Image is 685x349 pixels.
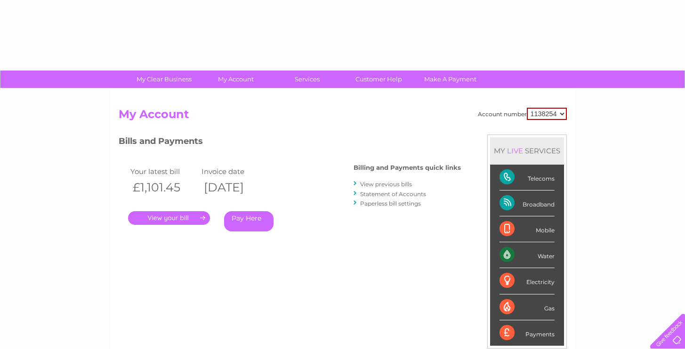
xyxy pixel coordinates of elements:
[340,71,418,88] a: Customer Help
[490,137,564,164] div: MY SERVICES
[478,108,567,120] div: Account number
[500,190,555,216] div: Broadband
[197,71,274,88] a: My Account
[505,146,525,155] div: LIVE
[125,71,203,88] a: My Clear Business
[199,178,270,197] th: [DATE]
[500,268,555,294] div: Electricity
[500,242,555,268] div: Water
[354,164,461,171] h4: Billing and Payments quick links
[119,108,567,126] h2: My Account
[500,294,555,320] div: Gas
[128,178,199,197] th: £1,101.45
[500,216,555,242] div: Mobile
[224,211,274,231] a: Pay Here
[360,200,421,207] a: Paperless bill settings
[119,135,461,151] h3: Bills and Payments
[411,71,489,88] a: Make A Payment
[128,165,199,178] td: Your latest bill
[360,181,412,188] a: View previous bills
[268,71,346,88] a: Services
[128,211,210,225] a: .
[500,165,555,190] div: Telecoms
[199,165,270,178] td: Invoice date
[500,320,555,346] div: Payments
[360,190,426,198] a: Statement of Accounts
